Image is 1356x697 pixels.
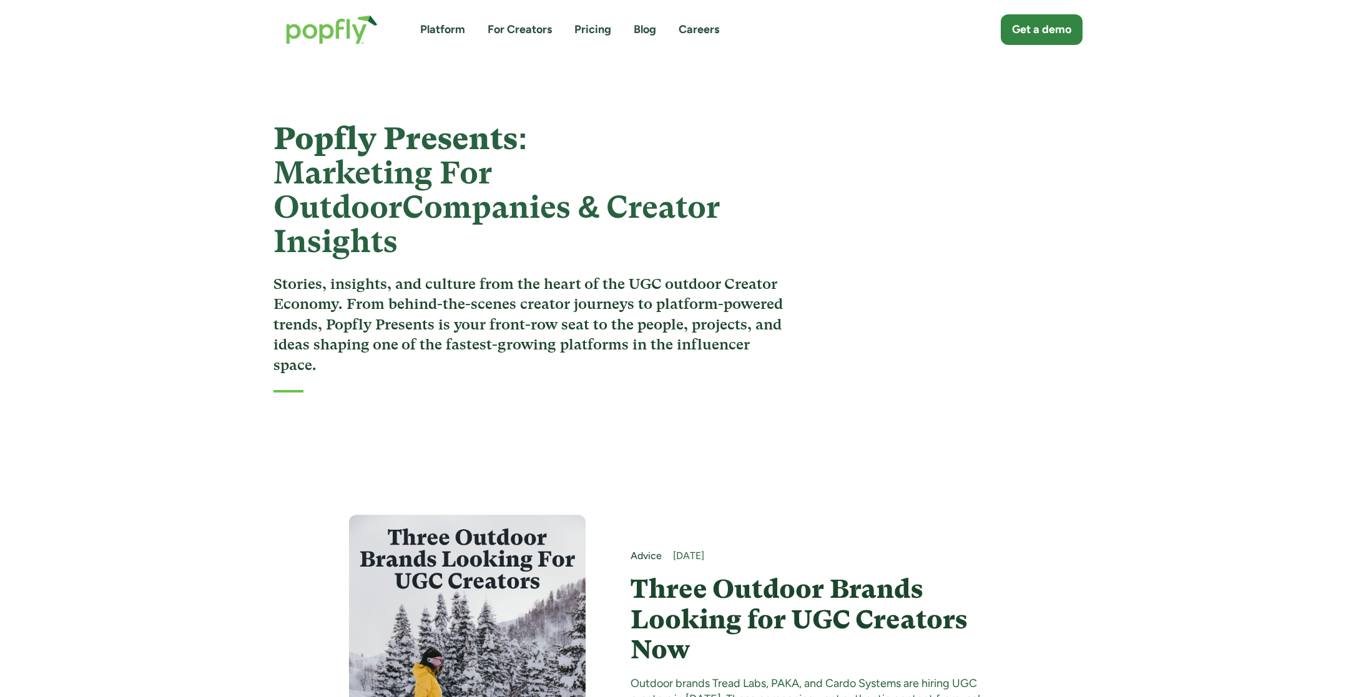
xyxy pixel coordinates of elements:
h3: Stories, insights, and culture from the heart of the UGC outdoor Creator Economy. From behind-the... [273,274,791,375]
h1: Popfly Presents: [273,122,791,259]
div: [DATE] [673,549,1008,563]
a: For Creators [488,22,552,37]
a: Get a demo [1001,14,1083,45]
a: Advice [631,549,662,563]
a: home [273,2,390,57]
strong: Companies & Creator Insights [273,189,720,260]
a: Platform [420,22,465,37]
a: Pricing [574,22,611,37]
a: Blog [634,22,656,37]
a: Careers [679,22,719,37]
a: Three Outdoor Brands Looking for UGC Creators Now [631,574,1008,665]
div: Get a demo [1012,22,1071,37]
strong: Marketing For Outdoor [273,155,492,225]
